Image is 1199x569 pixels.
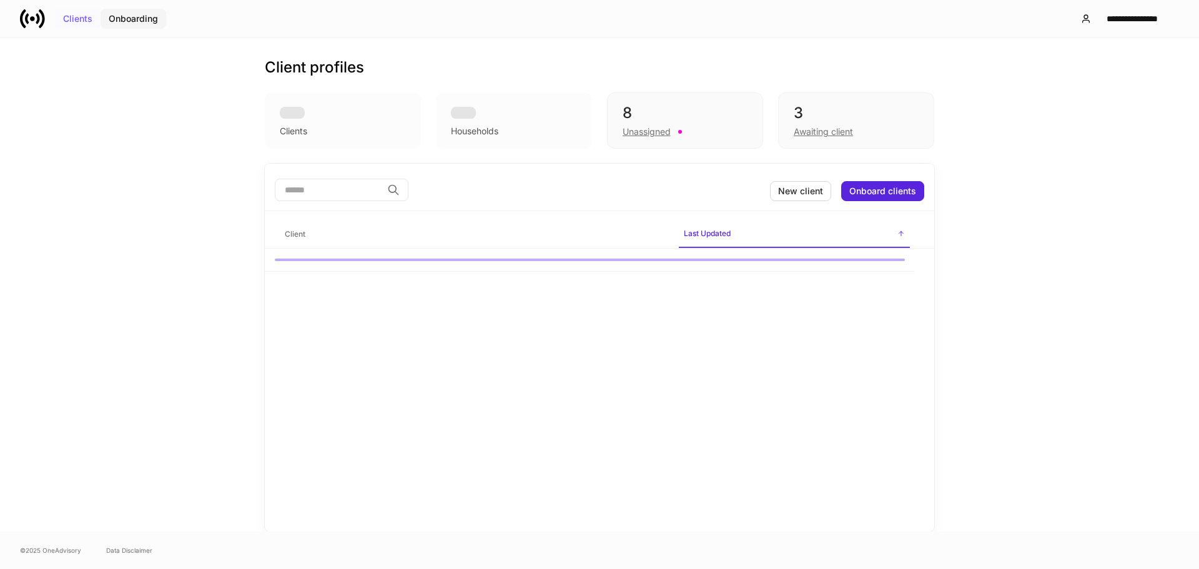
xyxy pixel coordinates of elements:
button: Onboard clients [841,181,924,201]
div: 3 [794,103,919,123]
a: Data Disclaimer [106,545,152,555]
h6: Last Updated [684,227,731,239]
button: Clients [55,9,101,29]
button: Onboarding [101,9,166,29]
div: Onboarding [109,14,158,23]
div: 8 [623,103,748,123]
h6: Client [285,228,305,240]
div: 3Awaiting client [778,92,934,149]
div: Clients [63,14,92,23]
div: Unassigned [623,126,671,138]
span: Client [280,222,669,247]
div: Households [451,125,498,137]
h3: Client profiles [265,57,364,77]
div: Awaiting client [794,126,853,138]
div: New client [778,187,823,195]
div: Onboard clients [849,187,916,195]
div: Clients [280,125,307,137]
button: New client [770,181,831,201]
span: © 2025 OneAdvisory [20,545,81,555]
span: Last Updated [679,221,910,248]
div: 8Unassigned [607,92,763,149]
